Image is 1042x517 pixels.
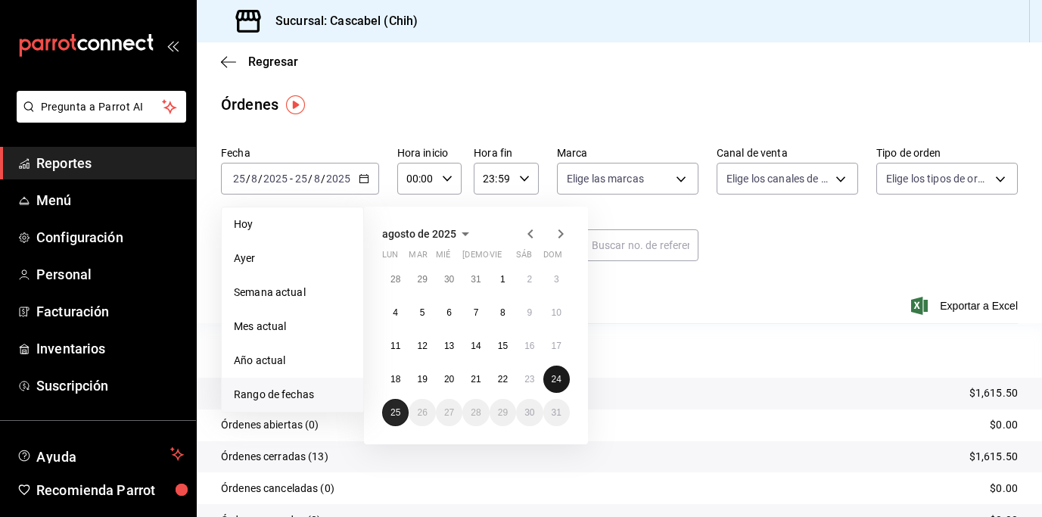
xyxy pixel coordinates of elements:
[382,332,409,360] button: 11 de agosto de 2025
[446,307,452,318] abbr: 6 de agosto de 2025
[417,341,427,351] abbr: 12 de agosto de 2025
[876,148,1018,158] label: Tipo de orden
[516,399,543,426] button: 30 de agosto de 2025
[166,39,179,51] button: open_drawer_menu
[490,299,516,326] button: 8 de agosto de 2025
[420,307,425,318] abbr: 5 de agosto de 2025
[462,399,489,426] button: 28 de agosto de 2025
[462,366,489,393] button: 21 de agosto de 2025
[263,12,418,30] h3: Sucursal: Cascabel (Chih)
[246,173,250,185] span: /
[543,366,570,393] button: 24 de agosto de 2025
[263,173,288,185] input: ----
[11,110,186,126] a: Pregunta a Parrot AI
[36,375,184,396] span: Suscripción
[969,385,1018,401] p: $1,615.50
[436,366,462,393] button: 20 de agosto de 2025
[325,173,351,185] input: ----
[36,153,184,173] span: Reportes
[474,307,479,318] abbr: 7 de agosto de 2025
[390,407,400,418] abbr: 25 de agosto de 2025
[969,449,1018,465] p: $1,615.50
[234,319,351,335] span: Mes actual
[543,299,570,326] button: 10 de agosto de 2025
[417,374,427,385] abbr: 19 de agosto de 2025
[313,173,321,185] input: --
[471,407,481,418] abbr: 28 de agosto de 2025
[474,148,539,158] label: Hora fin
[990,481,1018,497] p: $0.00
[886,171,990,186] span: Elige los tipos de orden
[234,251,351,266] span: Ayer
[490,366,516,393] button: 22 de agosto de 2025
[543,399,570,426] button: 31 de agosto de 2025
[516,299,543,326] button: 9 de agosto de 2025
[552,341,561,351] abbr: 17 de agosto de 2025
[516,332,543,360] button: 16 de agosto de 2025
[390,341,400,351] abbr: 11 de agosto de 2025
[409,250,427,266] abbr: martes
[543,266,570,293] button: 3 de agosto de 2025
[524,407,534,418] abbr: 30 de agosto de 2025
[444,274,454,285] abbr: 30 de julio de 2025
[36,480,184,500] span: Recomienda Parrot
[552,307,561,318] abbr: 10 de agosto de 2025
[990,417,1018,433] p: $0.00
[221,449,328,465] p: Órdenes cerradas (13)
[382,266,409,293] button: 28 de julio de 2025
[500,274,505,285] abbr: 1 de agosto de 2025
[382,299,409,326] button: 4 de agosto de 2025
[554,274,559,285] abbr: 3 de agosto de 2025
[286,95,305,114] img: Tooltip marker
[592,230,698,260] input: Buscar no. de referencia
[444,341,454,351] abbr: 13 de agosto de 2025
[221,481,334,497] p: Órdenes canceladas (0)
[36,301,184,322] span: Facturación
[471,374,481,385] abbr: 21 de agosto de 2025
[290,173,293,185] span: -
[914,297,1018,315] span: Exportar a Excel
[516,250,532,266] abbr: sábado
[41,99,163,115] span: Pregunta a Parrot AI
[490,332,516,360] button: 15 de agosto de 2025
[409,299,435,326] button: 5 de agosto de 2025
[382,399,409,426] button: 25 de agosto de 2025
[471,274,481,285] abbr: 31 de julio de 2025
[516,366,543,393] button: 23 de agosto de 2025
[436,399,462,426] button: 27 de agosto de 2025
[552,374,561,385] abbr: 24 de agosto de 2025
[462,299,489,326] button: 7 de agosto de 2025
[409,266,435,293] button: 29 de julio de 2025
[308,173,313,185] span: /
[498,341,508,351] abbr: 15 de agosto de 2025
[258,173,263,185] span: /
[498,407,508,418] abbr: 29 de agosto de 2025
[36,264,184,285] span: Personal
[527,307,532,318] abbr: 9 de agosto de 2025
[221,55,298,69] button: Regresar
[444,407,454,418] abbr: 27 de agosto de 2025
[490,399,516,426] button: 29 de agosto de 2025
[436,299,462,326] button: 6 de agosto de 2025
[17,91,186,123] button: Pregunta a Parrot AI
[543,250,562,266] abbr: domingo
[234,387,351,403] span: Rango de fechas
[462,266,489,293] button: 31 de julio de 2025
[234,285,351,301] span: Semana actual
[490,266,516,293] button: 1 de agosto de 2025
[516,266,543,293] button: 2 de agosto de 2025
[36,190,184,210] span: Menú
[382,250,398,266] abbr: lunes
[390,374,400,385] abbr: 18 de agosto de 2025
[393,307,398,318] abbr: 4 de agosto de 2025
[557,148,698,158] label: Marca
[436,266,462,293] button: 30 de julio de 2025
[36,338,184,359] span: Inventarios
[234,216,351,232] span: Hoy
[498,374,508,385] abbr: 22 de agosto de 2025
[409,332,435,360] button: 12 de agosto de 2025
[221,93,278,116] div: Órdenes
[462,332,489,360] button: 14 de agosto de 2025
[232,173,246,185] input: --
